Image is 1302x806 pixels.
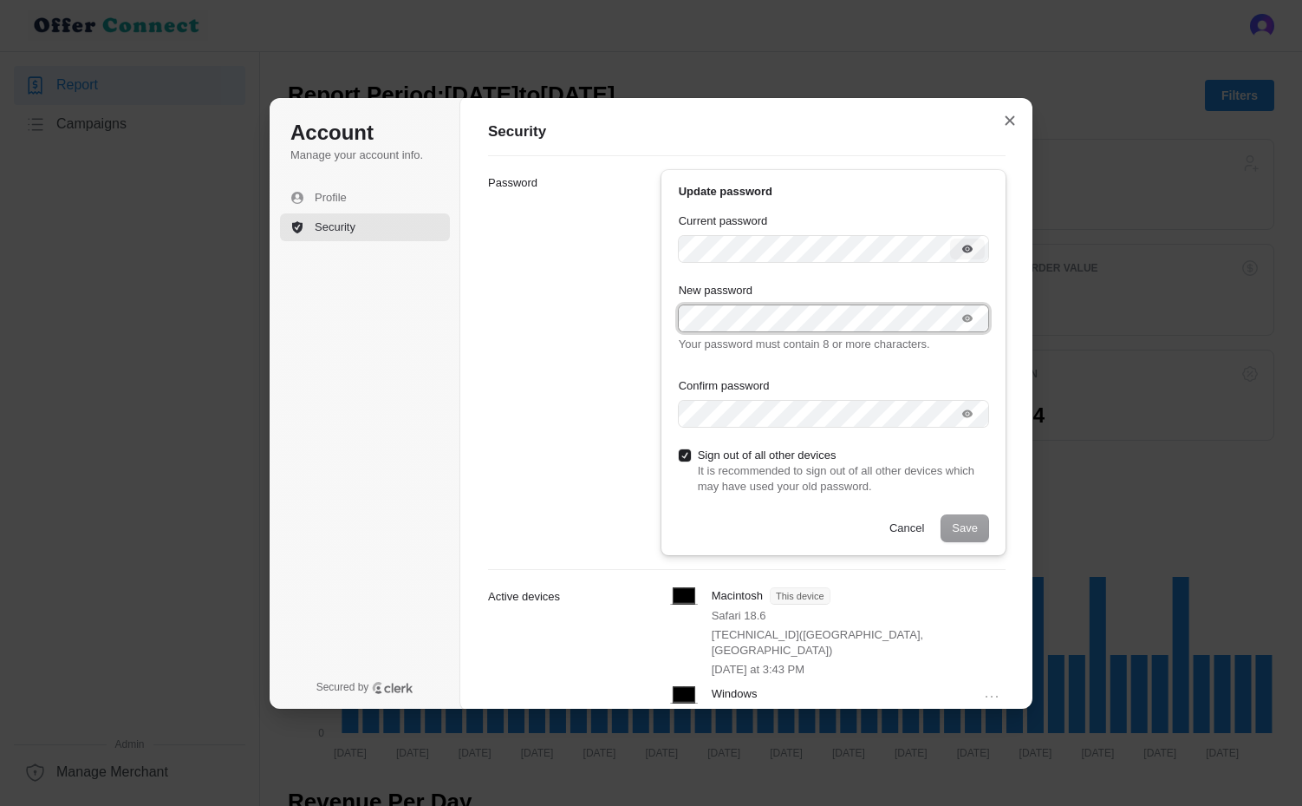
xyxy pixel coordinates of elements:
span: Security [315,220,355,235]
a: Clerk logo [372,682,413,694]
button: Close modal [994,105,1025,136]
p: Windows [712,686,758,702]
h1: Security [488,121,1006,142]
p: Secured by [316,681,369,695]
span: This device [771,588,830,604]
button: Show password [950,308,985,329]
span: Profile [315,190,347,206]
p: It is recommended to sign out of all other devices which may have used your old password. [698,463,981,495]
h1: Account [290,119,439,147]
button: Security [280,213,450,241]
button: Open menu [981,686,1002,707]
p: Edge [TECHNICAL_ID] [712,705,829,721]
p: [TECHNICAL_ID] ( [GEOGRAPHIC_DATA], [GEOGRAPHIC_DATA] ) [712,627,1002,659]
p: Your password must contain 8 or more characters. [679,337,930,352]
label: Current password [679,213,768,229]
p: Manage your account info. [290,147,439,163]
button: Profile [280,184,450,212]
h1: Update password [679,184,988,200]
p: Sign out of all other devices [698,448,981,463]
p: [DATE] at 3:43 PM [712,662,804,678]
label: Confirm password [679,378,770,394]
p: Macintosh [712,588,763,604]
p: Active devices [488,589,560,605]
button: Show password [950,403,985,424]
button: Cancel [879,515,934,541]
p: Password [488,175,537,191]
label: New password [679,283,752,298]
p: Safari 18.6 [712,608,766,624]
button: Show password [950,239,985,259]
